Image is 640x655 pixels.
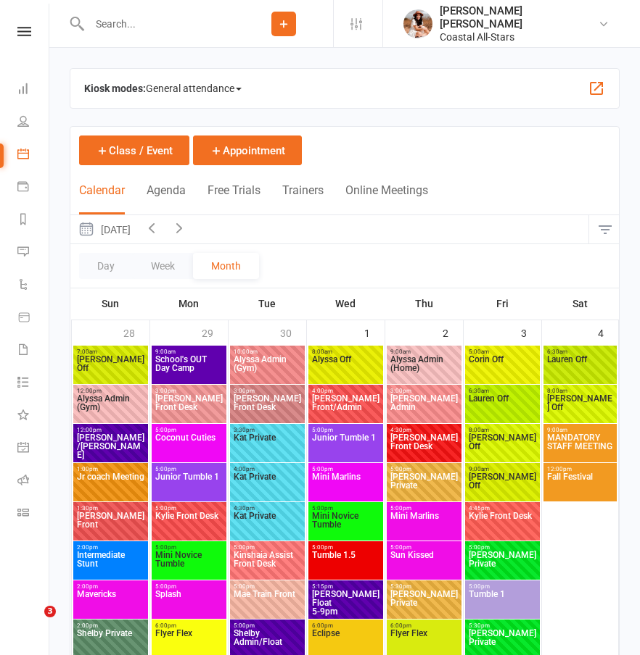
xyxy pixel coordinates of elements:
[233,388,302,394] span: 3:00pm
[468,427,537,433] span: 8:00am
[233,427,302,433] span: 3:30pm
[311,590,380,616] span: 5-9pm
[468,590,537,616] span: Tumble 1
[390,349,459,355] span: 9:00am
[468,466,537,472] span: 9:00am
[521,320,541,344] div: 3
[385,288,463,319] th: Thu
[390,590,459,616] span: [PERSON_NAME] Private
[312,589,380,608] span: [PERSON_NAME] Float
[17,204,50,237] a: Reports
[311,427,380,433] span: 5:00pm
[17,400,50,433] a: What's New
[17,498,50,530] a: Class kiosk mode
[84,83,146,94] strong: Kiosk modes:
[390,466,459,472] span: 5:00pm
[443,320,463,344] div: 2
[468,583,537,590] span: 5:00pm
[390,622,459,629] span: 6:00pm
[468,349,537,355] span: 5:00am
[390,388,459,394] span: 3:00pm
[390,472,459,498] span: [PERSON_NAME] Private
[234,550,293,560] span: Kinshaia Assist
[77,472,144,482] span: Jr coach Meeting
[311,388,380,394] span: 4:00pm
[77,354,144,373] span: [PERSON_NAME] Off
[233,349,302,355] span: 10:00am
[77,393,130,412] span: Alyssa Admin (Gym)
[155,511,218,521] span: Kylie Front Desk
[311,544,380,551] span: 5:00pm
[17,172,50,204] a: Payments
[17,302,50,335] a: Product Sales
[233,544,302,551] span: 5:00pm
[155,505,223,512] span: 5:00pm
[155,466,223,472] span: 5:00pm
[76,629,145,655] span: Shelby Private
[440,30,598,43] div: Coastal All-Stars
[233,583,302,590] span: 5:00pm
[390,355,459,381] span: (Home)
[311,466,380,472] span: 5:00pm
[70,215,138,243] button: [DATE]
[390,505,459,512] span: 5:00pm
[77,433,144,460] span: [PERSON_NAME]/[PERSON_NAME]
[234,589,295,599] span: Mae Train Front
[311,505,380,512] span: 5:00pm
[228,288,306,319] th: Tue
[311,512,380,538] span: Mini Novice Tumble
[469,472,536,491] span: [PERSON_NAME] Off
[155,629,223,655] span: Flyer Flex
[76,544,145,551] span: 2:00pm
[469,511,532,521] span: Kylie Front Desk
[233,433,302,459] span: Kat Private
[598,320,618,344] div: 4
[79,135,189,165] button: Class / Event
[390,544,459,551] span: 5:00pm
[469,354,504,364] span: Corin Off
[546,472,615,498] span: Fall Festival
[233,505,302,512] span: 4:30pm
[71,288,149,319] th: Sun
[469,393,509,404] span: Lauren Off
[155,393,223,412] span: [PERSON_NAME] Front Desk
[311,583,380,590] span: 5:15pm
[547,354,587,364] span: Lauren Off
[390,427,459,433] span: 4:30pm
[469,433,536,451] span: [PERSON_NAME] Off
[155,551,223,577] span: Mini Novice Tumble
[17,465,50,498] a: Roll call kiosk mode
[234,628,282,647] span: Shelby Admin/Float
[280,320,306,344] div: 30
[233,472,302,498] span: Kat Private
[390,629,459,655] span: Flyer Flex
[345,183,428,214] button: Online Meetings
[463,288,541,319] th: Fri
[234,393,301,412] span: [PERSON_NAME] Front Desk
[546,388,615,394] span: 8:00am
[76,551,145,577] span: Intermediate Stunt
[311,629,380,655] span: Eclipse
[546,433,615,459] span: MANDATORY STAFF MEETING
[155,355,223,381] span: School's OUT Day Camp
[390,393,458,412] span: [PERSON_NAME] Admin
[233,622,302,629] span: 5:00pm
[147,183,186,214] button: Agenda
[133,253,193,279] button: Week
[202,320,228,344] div: 29
[546,466,615,472] span: 12:00pm
[311,349,380,355] span: 8:00am
[468,505,537,512] span: 4:45pm
[364,320,385,344] div: 1
[311,551,380,577] span: Tumble 1.5
[76,349,145,355] span: 7:00am
[546,349,615,355] span: 6:30am
[15,606,49,641] iframe: Intercom live chat
[546,427,615,433] span: 9:00am
[403,9,432,38] img: thumb_image1710277404.png
[390,512,459,538] span: Mini Marlins
[123,320,149,344] div: 28
[312,393,380,412] span: [PERSON_NAME] Front/Admin
[234,354,287,373] span: Alyssa Admin (Gym)
[85,14,234,34] input: Search...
